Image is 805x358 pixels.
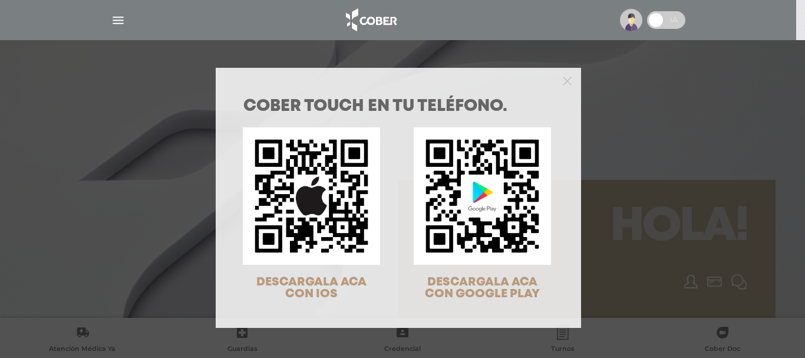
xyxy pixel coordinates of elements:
span: DESCARGALA ACA CON GOOGLE PLAY [425,277,540,300]
img: qr-code [414,127,551,265]
span: DESCARGALA ACA CON IOS [256,277,367,300]
img: qr-code [243,127,380,265]
button: Close [563,75,572,86]
h1: COBER TOUCH en tu teléfono. [243,98,553,115]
